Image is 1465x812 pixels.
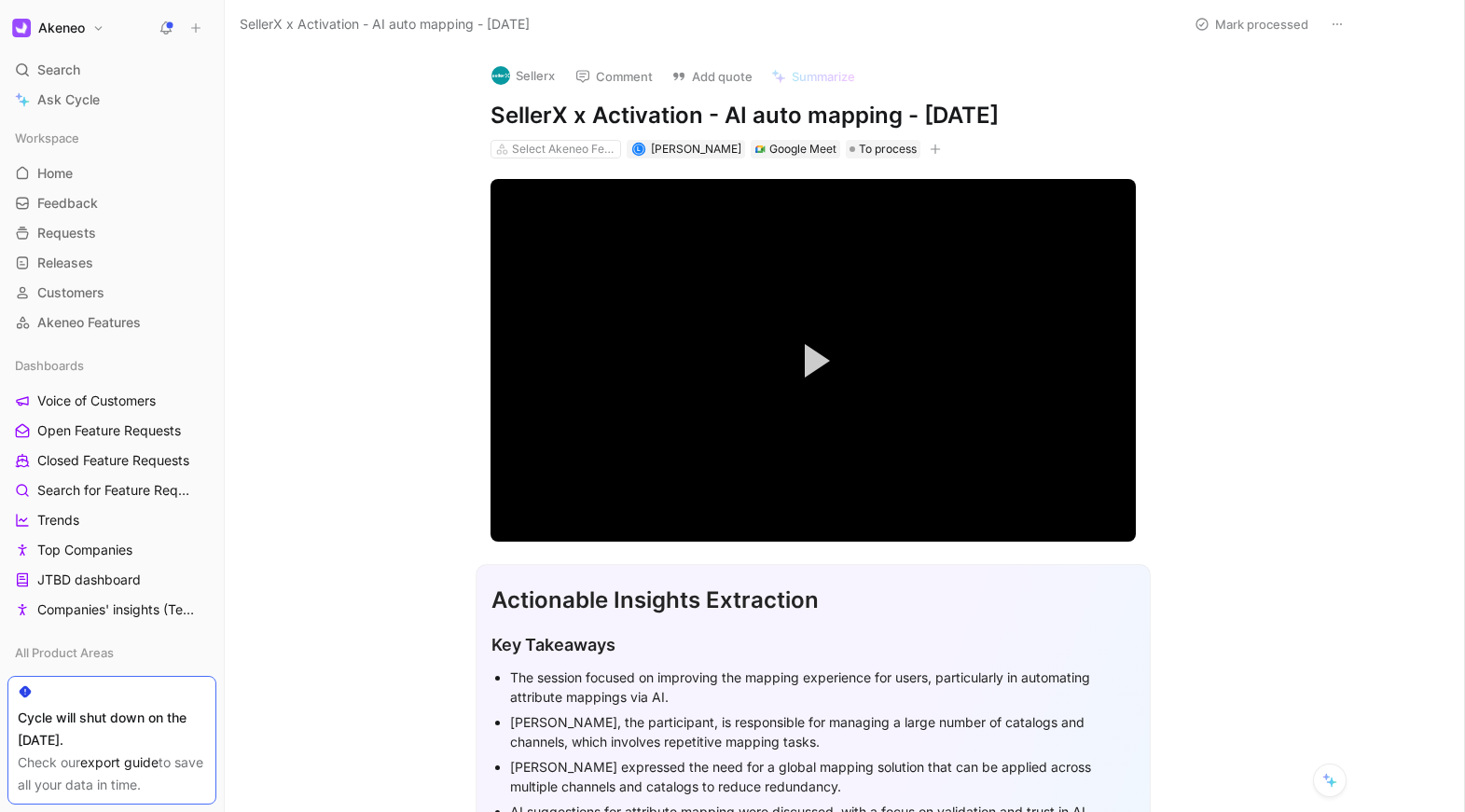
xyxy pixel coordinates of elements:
[7,639,216,672] div: All Product Areas
[37,224,96,242] span: Requests
[37,164,73,183] span: Home
[37,571,141,589] span: JTBD dashboard
[7,566,216,594] a: JTBD dashboard
[7,249,216,277] a: Releases
[18,751,206,796] div: Check our to save all your data in time.
[37,451,189,470] span: Closed Feature Requests
[12,19,31,37] img: Akeneo
[7,189,216,217] a: Feedback
[37,59,80,81] span: Search
[7,639,216,667] div: All Product Areas
[7,15,109,41] button: AkeneoAkeneo
[859,140,917,158] span: To process
[37,600,198,619] span: Companies' insights (Test [PERSON_NAME])
[7,159,216,187] a: Home
[7,476,216,504] a: Search for Feature Requests
[491,101,1136,131] h1: SellerX x Activation - AI auto mapping - [DATE]
[846,140,920,158] div: To process
[37,194,98,213] span: Feedback
[769,140,836,158] div: Google Meet
[792,68,855,85] span: Summarize
[763,63,864,89] button: Summarize
[15,356,84,375] span: Dashboards
[491,632,1135,657] div: Key Takeaways
[510,712,1135,751] div: [PERSON_NAME], the participant, is responsible for managing a large number of catalogs and channe...
[80,754,159,770] a: export guide
[38,20,85,36] h1: Akeneo
[491,179,1136,542] div: Video Player
[7,596,216,624] a: Companies' insights (Test [PERSON_NAME])
[240,13,530,35] span: SellerX x Activation - AI auto mapping - [DATE]
[510,667,1135,707] div: The session focused on improving the mapping experience for users, particularly in automating att...
[15,129,79,147] span: Workspace
[7,279,216,307] a: Customers
[633,145,643,155] div: L
[7,674,216,708] div: SEAMLESS ASSET
[663,63,761,89] button: Add quote
[37,89,100,111] span: Ask Cycle
[7,674,216,702] div: SEAMLESS ASSET
[37,421,181,440] span: Open Feature Requests
[7,387,216,415] a: Voice of Customers
[7,417,216,445] a: Open Feature Requests
[771,319,855,403] button: Play Video
[37,283,104,302] span: Customers
[512,140,616,158] div: Select Akeneo Features
[18,707,206,751] div: Cycle will shut down on the [DATE].
[37,313,141,332] span: Akeneo Features
[567,63,661,89] button: Comment
[491,584,1135,617] div: Actionable Insights Extraction
[7,447,216,475] a: Closed Feature Requests
[7,86,216,114] a: Ask Cycle
[483,62,563,89] button: logoSellerx
[37,254,93,272] span: Releases
[37,392,156,410] span: Voice of Customers
[7,536,216,564] a: Top Companies
[7,219,216,247] a: Requests
[510,757,1135,796] div: [PERSON_NAME] expressed the need for a global mapping solution that can be applied across multipl...
[37,481,192,500] span: Search for Feature Requests
[7,124,216,152] div: Workspace
[7,506,216,534] a: Trends
[7,351,216,379] div: Dashboards
[37,541,132,559] span: Top Companies
[1186,11,1317,37] button: Mark processed
[491,66,510,85] img: logo
[7,56,216,84] div: Search
[15,643,114,662] span: All Product Areas
[7,309,216,337] a: Akeneo Features
[651,142,741,156] span: [PERSON_NAME]
[7,351,216,624] div: DashboardsVoice of CustomersOpen Feature RequestsClosed Feature RequestsSearch for Feature Reques...
[37,511,79,530] span: Trends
